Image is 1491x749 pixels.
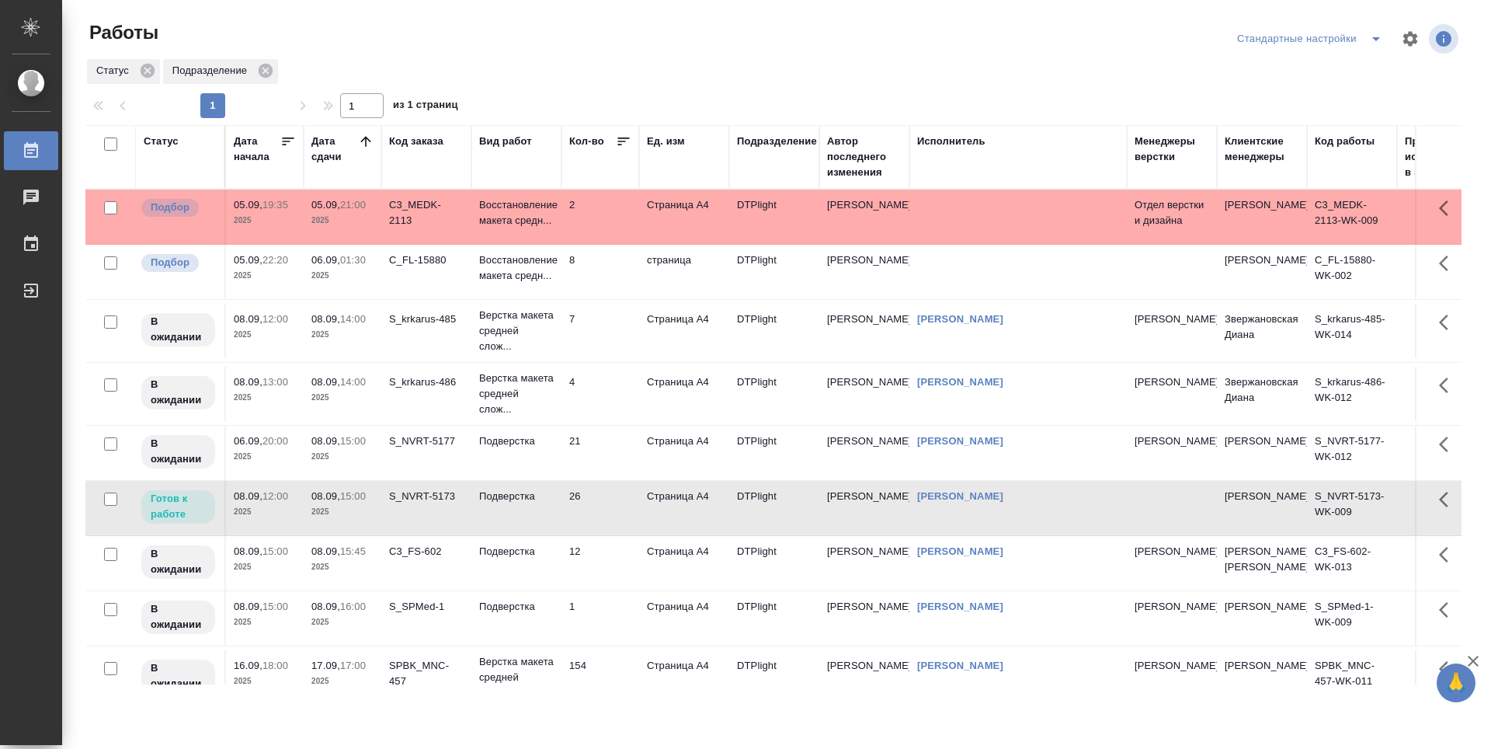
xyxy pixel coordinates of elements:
[479,654,554,701] p: Верстка макета средней слож...
[561,650,639,705] td: 154
[819,190,909,244] td: [PERSON_NAME]
[1405,134,1475,180] div: Прогресс исполнителя в SC
[1430,481,1467,518] button: Здесь прячутся важные кнопки
[172,63,252,78] p: Подразделение
[389,374,464,390] div: S_krkarus-486
[1135,544,1209,559] p: [PERSON_NAME]
[561,304,639,358] td: 7
[234,449,296,465] p: 2025
[819,304,909,358] td: [PERSON_NAME]
[1307,426,1397,480] td: S_NVRT-5177-WK-012
[1217,536,1307,590] td: [PERSON_NAME], [PERSON_NAME]
[561,591,639,646] td: 1
[311,199,340,211] p: 05.09,
[479,371,554,417] p: Верстка макета средней слож...
[639,367,729,421] td: Страница А4
[639,536,729,590] td: Страница А4
[389,253,464,268] div: C_FL-15880
[1217,481,1307,535] td: [PERSON_NAME]
[340,545,366,557] p: 15:45
[639,481,729,535] td: Страница А4
[151,546,206,577] p: В ожидании
[819,481,909,535] td: [PERSON_NAME]
[234,313,262,325] p: 08.09,
[311,327,374,343] p: 2025
[1135,658,1209,674] p: [PERSON_NAME]
[1217,650,1307,705] td: [PERSON_NAME]
[479,434,554,449] p: Подверстка
[479,253,554,284] p: Восстановление макета средн...
[479,489,554,504] p: Подверстка
[262,601,288,612] p: 15:00
[729,536,819,590] td: DTPlight
[163,59,278,84] div: Подразделение
[262,660,288,671] p: 18:00
[1217,245,1307,299] td: [PERSON_NAME]
[140,253,217,273] div: Можно подбирать исполнителей
[234,504,296,520] p: 2025
[389,197,464,228] div: C3_MEDK-2113
[1135,599,1209,615] p: [PERSON_NAME]
[917,601,1003,612] a: [PERSON_NAME]
[340,376,366,388] p: 14:00
[234,390,296,406] p: 2025
[151,200,189,215] p: Подбор
[561,426,639,480] td: 21
[639,591,729,646] td: Страница А4
[1135,374,1209,390] p: [PERSON_NAME]
[1135,134,1209,165] div: Менеджеры верстки
[140,434,217,470] div: Исполнитель назначен, приступать к работе пока рано
[819,536,909,590] td: [PERSON_NAME]
[234,254,262,266] p: 05.09,
[311,390,374,406] p: 2025
[479,599,554,615] p: Подверстка
[262,199,288,211] p: 19:35
[262,490,288,502] p: 12:00
[234,601,262,612] p: 08.09,
[311,660,340,671] p: 17.09,
[140,374,217,411] div: Исполнитель назначен, приступать к работе пока рано
[262,313,288,325] p: 12:00
[340,199,366,211] p: 21:00
[151,377,206,408] p: В ожидании
[151,314,206,345] p: В ожидании
[917,313,1003,325] a: [PERSON_NAME]
[1430,304,1467,341] button: Здесь прячутся важные кнопки
[234,490,262,502] p: 08.09,
[729,426,819,480] td: DTPlight
[234,660,262,671] p: 16.09,
[569,134,604,149] div: Кол-во
[311,674,374,689] p: 2025
[311,313,340,325] p: 08.09,
[1307,190,1397,244] td: C3_MEDK-2113-WK-009
[340,313,366,325] p: 14:00
[151,660,206,692] p: В ожидании
[234,435,262,447] p: 06.09,
[1430,367,1467,404] button: Здесь прячутся важные кнопки
[234,327,296,343] p: 2025
[311,213,374,228] p: 2025
[737,134,817,149] div: Подразделение
[311,559,374,575] p: 2025
[1443,667,1469,699] span: 🙏
[917,490,1003,502] a: [PERSON_NAME]
[1315,134,1375,149] div: Код работы
[151,601,206,632] p: В ожидании
[917,545,1003,557] a: [PERSON_NAME]
[311,615,374,630] p: 2025
[234,559,296,575] p: 2025
[729,190,819,244] td: DTPlight
[561,245,639,299] td: 8
[1430,591,1467,629] button: Здесь прячутся важные кнопки
[85,20,158,45] span: Работы
[96,63,134,78] p: Статус
[1135,197,1209,228] p: Отдел верстки и дизайна
[819,367,909,421] td: [PERSON_NAME]
[311,435,340,447] p: 08.09,
[389,658,464,689] div: SPBK_MNC-457
[1430,245,1467,282] button: Здесь прячутся важные кнопки
[87,59,160,84] div: Статус
[389,134,443,149] div: Код заказа
[561,536,639,590] td: 12
[1217,426,1307,480] td: [PERSON_NAME]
